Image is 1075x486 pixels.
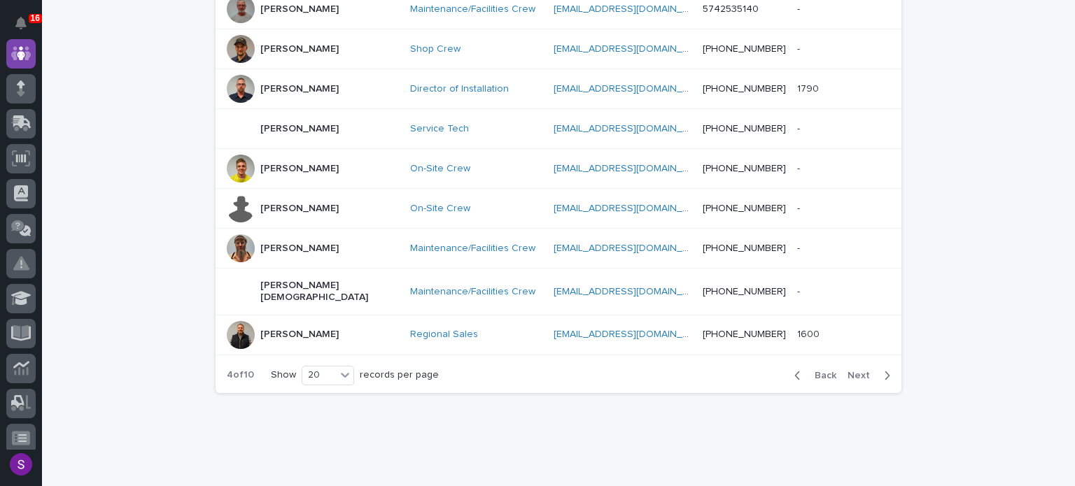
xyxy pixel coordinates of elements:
tr: [PERSON_NAME]On-Site Crew [EMAIL_ADDRESS][DOMAIN_NAME] [PHONE_NUMBER]-- [216,189,901,229]
p: - [797,283,803,298]
p: [PERSON_NAME] [260,83,339,95]
button: Notifications [6,8,36,38]
tr: [PERSON_NAME]Shop Crew [EMAIL_ADDRESS][DOMAIN_NAME] [PHONE_NUMBER]-- [216,29,901,69]
a: [PHONE_NUMBER] [703,44,786,54]
a: [PHONE_NUMBER] [703,329,786,339]
tr: [PERSON_NAME]Service Tech [EMAIL_ADDRESS][DOMAIN_NAME] [PHONE_NUMBER]-- [216,109,901,149]
p: Show [271,369,296,381]
a: [EMAIL_ADDRESS][DOMAIN_NAME] [554,329,712,339]
p: - [797,1,803,15]
p: - [797,160,803,175]
p: [PERSON_NAME][DEMOGRAPHIC_DATA] [260,280,399,303]
p: [PERSON_NAME] [260,243,339,255]
a: Regional Sales [410,329,478,341]
a: Maintenance/Facilities Crew [410,3,535,15]
tr: [PERSON_NAME]Maintenance/Facilities Crew [EMAIL_ADDRESS][DOMAIN_NAME] [PHONE_NUMBER]-- [216,229,901,269]
p: 16 [31,13,40,23]
p: [PERSON_NAME] [260,329,339,341]
button: Next [842,369,901,382]
p: - [797,120,803,135]
p: - [797,240,803,255]
a: [PHONE_NUMBER] [703,84,786,94]
a: [EMAIL_ADDRESS][DOMAIN_NAME] [554,84,712,94]
p: [PERSON_NAME] [260,163,339,175]
tr: [PERSON_NAME]On-Site Crew [EMAIL_ADDRESS][DOMAIN_NAME] [PHONE_NUMBER]-- [216,149,901,189]
a: Service Tech [410,123,469,135]
div: 20 [302,368,336,383]
tr: [PERSON_NAME]Regional Sales [EMAIL_ADDRESS][DOMAIN_NAME] [PHONE_NUMBER]16001600 [216,315,901,355]
tr: [PERSON_NAME][DEMOGRAPHIC_DATA]Maintenance/Facilities Crew [EMAIL_ADDRESS][DOMAIN_NAME] [PHONE_NU... [216,269,901,315]
p: 1790 [797,80,822,95]
p: records per page [360,369,439,381]
p: [PERSON_NAME] [260,3,339,15]
p: 1600 [797,326,822,341]
p: 4 of 10 [216,358,265,392]
a: Maintenance/Facilities Crew [410,243,535,255]
span: Next [848,371,878,380]
tr: [PERSON_NAME]Director of Installation [EMAIL_ADDRESS][DOMAIN_NAME] [PHONE_NUMBER]17901790 [216,69,901,109]
a: On-Site Crew [410,203,470,215]
a: Maintenance/Facilities Crew [410,286,535,298]
a: [EMAIL_ADDRESS][DOMAIN_NAME] [554,44,712,54]
p: - [797,41,803,55]
a: 5742535140 [703,4,759,14]
a: [EMAIL_ADDRESS][DOMAIN_NAME] [554,243,712,253]
p: [PERSON_NAME] [260,203,339,215]
a: [PHONE_NUMBER] [703,243,786,253]
button: Back [783,369,842,382]
button: users-avatar [6,450,36,479]
a: [PHONE_NUMBER] [703,287,786,296]
a: [EMAIL_ADDRESS][DOMAIN_NAME] [554,164,712,173]
p: [PERSON_NAME] [260,123,339,135]
p: [PERSON_NAME] [260,43,339,55]
a: [EMAIL_ADDRESS][DOMAIN_NAME] [554,203,712,213]
a: [EMAIL_ADDRESS][DOMAIN_NAME] [554,287,712,296]
a: [PHONE_NUMBER] [703,124,786,134]
p: - [797,200,803,215]
a: [EMAIL_ADDRESS][DOMAIN_NAME] [554,124,712,134]
a: On-Site Crew [410,163,470,175]
div: Notifications16 [17,17,36,39]
a: [PHONE_NUMBER] [703,164,786,173]
a: [EMAIL_ADDRESS][DOMAIN_NAME] [554,4,712,14]
a: [PHONE_NUMBER] [703,203,786,213]
a: Director of Installation [410,83,509,95]
span: Back [806,371,836,380]
a: Shop Crew [410,43,461,55]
